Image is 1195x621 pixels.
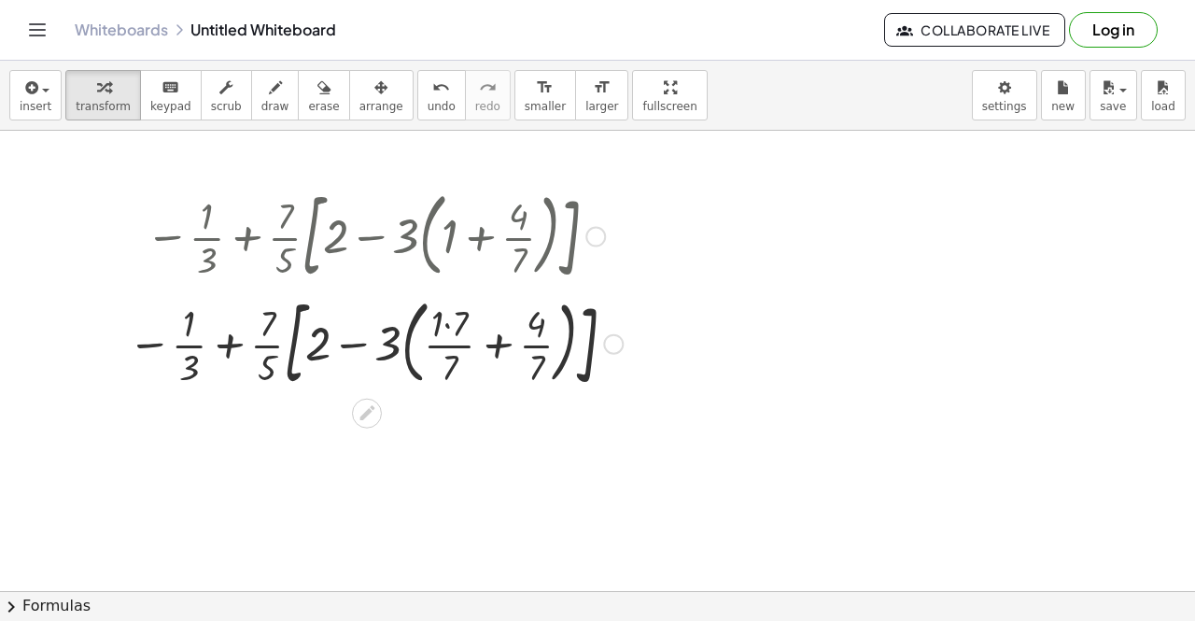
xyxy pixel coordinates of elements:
span: undo [428,100,456,113]
span: draw [261,100,289,113]
button: new [1041,70,1086,120]
span: larger [585,100,618,113]
div: Edit math [352,398,382,428]
button: redoredo [465,70,511,120]
i: format_size [536,77,554,99]
button: keyboardkeypad [140,70,202,120]
span: keypad [150,100,191,113]
button: scrub [201,70,252,120]
span: load [1151,100,1175,113]
button: Collaborate Live [884,13,1065,47]
button: load [1141,70,1186,120]
span: new [1051,100,1075,113]
button: Toggle navigation [22,15,52,45]
span: insert [20,100,51,113]
button: draw [251,70,300,120]
button: insert [9,70,62,120]
i: undo [432,77,450,99]
button: arrange [349,70,414,120]
span: smaller [525,100,566,113]
span: redo [475,100,500,113]
button: Log in [1069,12,1158,48]
span: scrub [211,100,242,113]
i: format_size [593,77,611,99]
button: format_sizelarger [575,70,628,120]
i: keyboard [162,77,179,99]
button: settings [972,70,1037,120]
button: erase [298,70,349,120]
span: erase [308,100,339,113]
span: fullscreen [642,100,696,113]
span: Collaborate Live [900,21,1049,38]
a: Whiteboards [75,21,168,39]
span: transform [76,100,131,113]
button: format_sizesmaller [514,70,576,120]
span: settings [982,100,1027,113]
button: save [1090,70,1137,120]
i: redo [479,77,497,99]
span: save [1100,100,1126,113]
button: fullscreen [632,70,707,120]
button: undoundo [417,70,466,120]
span: arrange [359,100,403,113]
button: transform [65,70,141,120]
